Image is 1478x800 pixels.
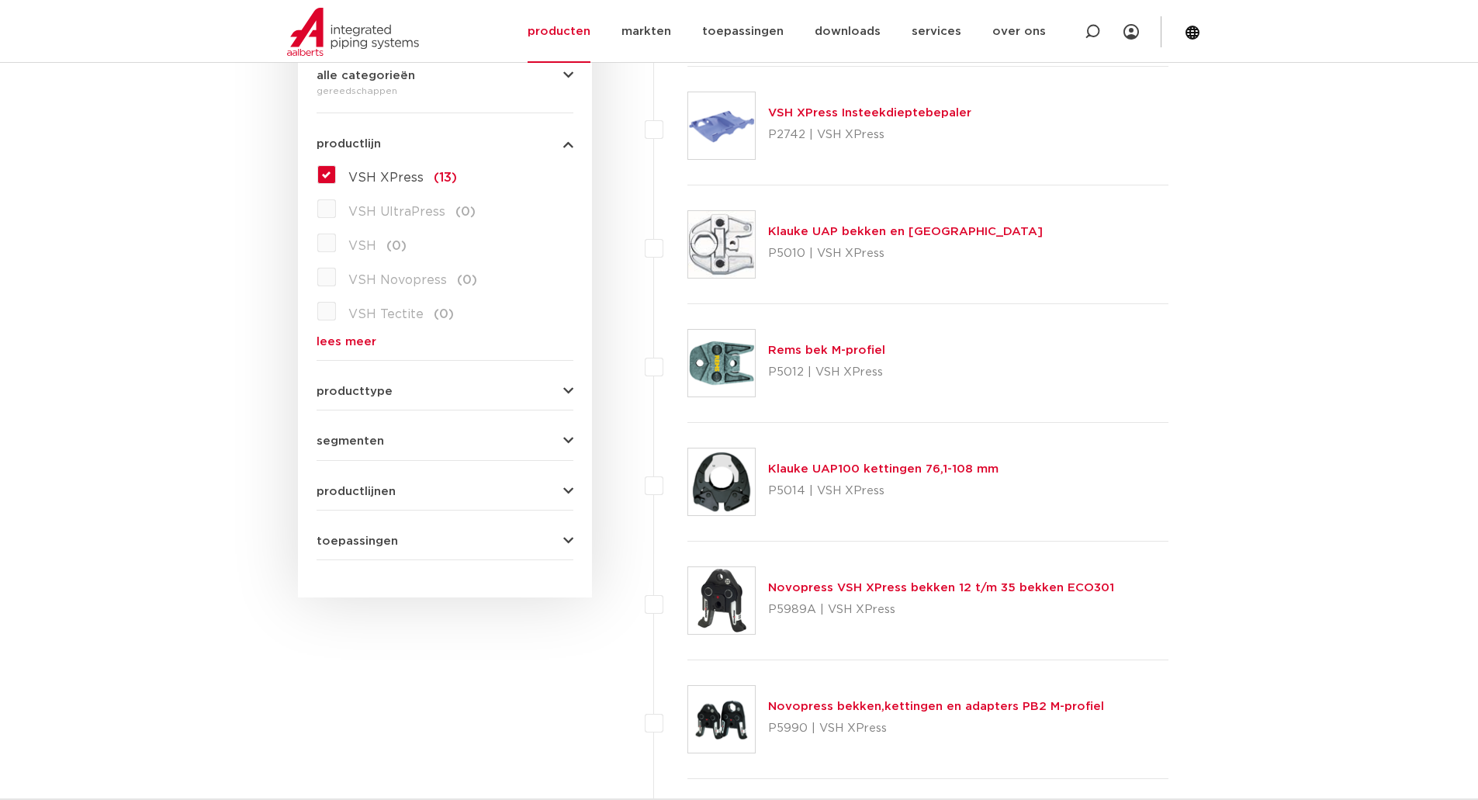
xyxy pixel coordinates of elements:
[317,138,381,150] span: productlijn
[768,716,1104,741] p: P5990 | VSH XPress
[434,171,457,184] span: (13)
[317,435,384,447] span: segmenten
[386,240,407,252] span: (0)
[317,70,415,81] span: alle categorieën
[348,171,424,184] span: VSH XPress
[317,535,398,547] span: toepassingen
[768,345,885,356] a: Rems bek M-profiel
[457,274,477,286] span: (0)
[768,582,1114,594] a: Novopress VSH XPress bekken 12 t/m 35 bekken ECO301
[688,686,755,753] img: Thumbnail for Novopress bekken,kettingen en adapters PB2 M-profiel
[348,274,447,286] span: VSH Novopress
[317,386,573,397] button: producttype
[768,360,885,385] p: P5012 | VSH XPress
[317,386,393,397] span: producttype
[317,535,573,547] button: toepassingen
[768,479,999,504] p: P5014 | VSH XPress
[348,308,424,320] span: VSH Tectite
[317,486,573,497] button: productlijnen
[688,448,755,515] img: Thumbnail for Klauke UAP100 kettingen 76,1-108 mm
[768,597,1114,622] p: P5989A | VSH XPress
[317,70,573,81] button: alle categorieën
[317,81,573,100] div: gereedschappen
[317,138,573,150] button: productlijn
[768,701,1104,712] a: Novopress bekken,kettingen en adapters PB2 M-profiel
[768,107,971,119] a: VSH XPress Insteekdieptebepaler
[434,308,454,320] span: (0)
[688,211,755,278] img: Thumbnail for Klauke UAP bekken en kettingen
[317,486,396,497] span: productlijnen
[348,240,376,252] span: VSH
[317,435,573,447] button: segmenten
[688,567,755,634] img: Thumbnail for Novopress VSH XPress bekken 12 t/m 35 bekken ECO301
[688,92,755,159] img: Thumbnail for VSH XPress Insteekdieptebepaler
[688,330,755,397] img: Thumbnail for Rems bek M-profiel
[768,226,1043,237] a: Klauke UAP bekken en [GEOGRAPHIC_DATA]
[317,336,573,348] a: lees meer
[455,206,476,218] span: (0)
[768,123,971,147] p: P2742 | VSH XPress
[348,206,445,218] span: VSH UltraPress
[768,241,1043,266] p: P5010 | VSH XPress
[768,463,999,475] a: Klauke UAP100 kettingen 76,1-108 mm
